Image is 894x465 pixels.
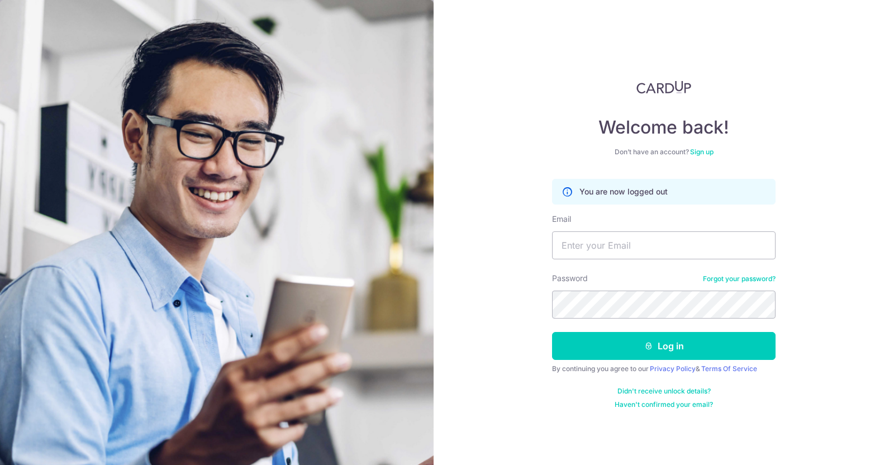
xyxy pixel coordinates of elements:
[690,148,714,156] a: Sign up
[552,148,776,156] div: Don’t have an account?
[579,186,668,197] p: You are now logged out
[552,364,776,373] div: By continuing you agree to our &
[650,364,696,373] a: Privacy Policy
[636,80,691,94] img: CardUp Logo
[552,273,588,284] label: Password
[701,364,757,373] a: Terms Of Service
[552,332,776,360] button: Log in
[552,213,571,225] label: Email
[617,387,711,396] a: Didn't receive unlock details?
[703,274,776,283] a: Forgot your password?
[552,231,776,259] input: Enter your Email
[552,116,776,139] h4: Welcome back!
[615,400,713,409] a: Haven't confirmed your email?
